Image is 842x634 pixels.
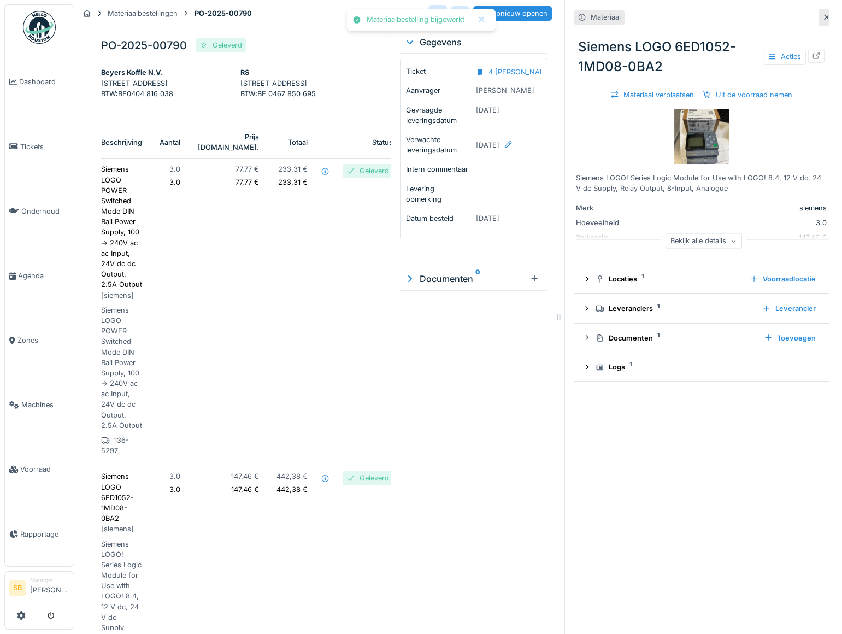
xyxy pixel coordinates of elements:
[101,525,134,533] span: [ siemens ]
[596,362,816,372] div: Logs
[473,6,552,21] div: Opnieuw openen
[5,243,74,308] a: Agenda
[404,36,543,49] div: Gegevens
[101,78,229,89] p: [STREET_ADDRESS]
[101,164,142,300] p: Siemens LOGO POWER Switched Mode DIN Rail Power Supply, 100 → 240V ac ac Input, 24V dc dc Output,...
[576,173,827,193] div: Siemens LOGO! Series Logic Module for Use with LOGO! 8.4, 12 V dc, 24 V dc Supply, Relay Output, ...
[662,218,827,228] div: 3.0
[18,271,69,281] span: Agenda
[576,203,658,213] div: Merk
[406,184,472,204] p: Levering opmerking
[276,177,308,187] p: 233,31 €
[240,67,369,78] div: RS
[101,39,187,52] h5: PO-2025-00790
[662,203,827,213] div: siemens
[276,484,308,495] p: 442,38 €
[108,8,178,19] div: Materiaalbestellingen
[5,50,74,114] a: Dashboard
[213,40,242,50] div: Geleverd
[578,269,825,289] summary: Locaties1Voorraadlocatie
[268,126,316,158] th: Totaal
[596,274,741,284] div: Locaties
[406,85,472,96] p: Aanvrager
[30,576,69,600] li: [PERSON_NAME]
[406,213,472,224] p: Datum besteld
[198,484,259,495] p: 147,46 €
[101,435,142,456] p: 136-5297
[674,109,729,164] img: Siemens LOGO 6ED1052-1MD08-0BA2
[745,272,820,286] div: Voorraadlocatie
[101,291,134,300] span: [ siemens ]
[476,85,541,96] p: [PERSON_NAME]
[596,303,753,314] div: Leveranciers
[5,308,74,373] a: Zones
[160,177,180,187] p: 3.0
[759,331,820,345] div: Toevoegen
[101,471,142,534] p: Siemens LOGO 6ED1052-1MD08-0BA2
[334,126,393,158] th: Status
[476,213,541,224] p: [DATE]
[198,177,259,187] p: 77,77 €
[190,8,256,19] strong: PO-2025-00790
[360,473,389,483] div: Geleverd
[475,272,480,285] sup: 0
[5,114,74,179] a: Tickets
[5,373,74,437] a: Machines
[578,298,825,319] summary: Leveranciers1Leverancier
[19,77,69,87] span: Dashboard
[5,437,74,502] a: Voorraad
[578,328,825,348] summary: Documenten1Toevoegen
[101,89,229,99] p: BTW : BE0404 816 038
[406,105,472,126] p: Gevraagde leveringsdatum
[17,335,69,345] span: Zones
[151,126,189,158] th: Aantal
[763,49,806,64] div: Acties
[5,179,74,243] a: Onderhoud
[240,89,369,99] p: BTW : BE 0467 850 695
[23,11,56,44] img: Badge_color-CXgf-gQk.svg
[9,576,69,602] a: SB Manager[PERSON_NAME]
[276,164,308,174] p: 233,31 €
[406,134,472,155] p: Verwachte leveringsdatum
[360,166,389,176] div: Geleverd
[596,333,755,343] div: Documenten
[20,464,69,474] span: Voorraad
[101,126,151,158] th: Beschrijving
[101,67,229,78] div: Beyers Koffie N.V.
[367,15,464,25] div: Materiaalbestelling bijgewerkt
[160,471,180,482] p: 3.0
[20,529,69,539] span: Rapportage
[406,66,472,77] p: Ticket
[30,576,69,584] div: Manager
[276,471,308,482] p: 442,38 €
[240,78,369,89] p: [STREET_ADDRESS]
[591,12,621,22] div: Materiaal
[406,164,472,174] p: Intern commentaar
[488,67,643,85] div: 4 [PERSON_NAME] integreren op L71,77,78,79
[20,142,69,152] span: Tickets
[578,357,825,378] summary: Logs1
[198,164,259,174] p: 77,77 €
[574,33,829,81] div: Siemens LOGO 6ED1052-1MD08-0BA2
[476,140,541,159] div: [DATE]
[160,484,180,495] p: 3.0
[476,105,541,126] p: [DATE]
[666,233,742,249] div: Bekijk alle details
[606,87,698,102] div: Materiaal verplaatsen
[9,580,26,596] li: SB
[189,126,268,158] th: Prijs [DOMAIN_NAME].
[758,301,820,316] div: Leverancier
[576,218,658,228] div: Hoeveelheid
[101,305,142,431] p: Siemens LOGO POWER Switched Mode DIN Rail Power Supply, 100 → 240V ac ac Input, 24V dc dc Output,...
[160,164,180,174] p: 3.0
[21,400,69,410] span: Machines
[198,471,259,482] p: 147,46 €
[21,206,69,216] span: Onderhoud
[5,502,74,566] a: Rapportage
[404,272,526,285] div: Documenten
[698,87,797,102] div: Uit de voorraad nemen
